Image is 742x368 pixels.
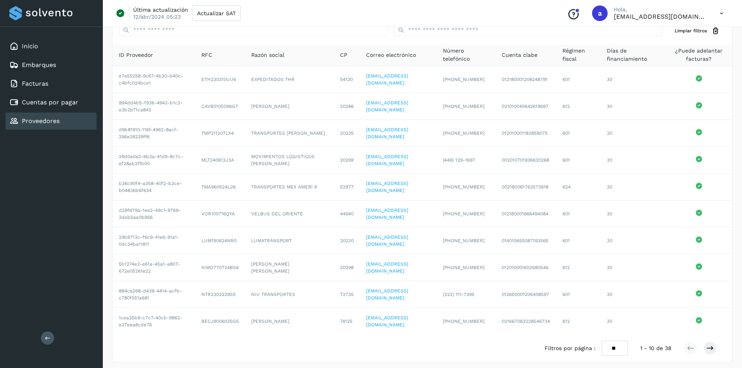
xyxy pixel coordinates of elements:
[245,201,334,227] td: VELBUS DEL ORIENTE
[366,51,416,59] span: Correo electrónico
[113,254,195,281] td: 5b1274e3-e61a-45a1-a807-672e05261e22
[443,104,485,109] span: [PHONE_NUMBER]
[5,56,97,74] div: Embarques
[607,47,659,63] span: Días de financiamiento
[556,308,601,335] td: 612
[245,66,334,93] td: EXPEDITADOS THR
[195,254,245,281] td: AIMO770724BS6
[113,120,195,147] td: d9b81910-116f-4962-8acf-296e28239ff6
[251,51,284,59] span: Razón social
[334,201,360,227] td: 44940
[601,93,666,120] td: 30
[601,201,666,227] td: 30
[601,174,666,201] td: 30
[366,208,408,220] a: [EMAIL_ADDRESS][DOMAIN_NAME]
[334,281,360,308] td: 72735
[113,227,195,254] td: 29b6713c-f6c9-41e6-91a1-0dc34ba11811
[113,281,195,308] td: 884ca268-d439-4414-acfb-c780f551a681
[133,6,188,13] p: Última actualización
[133,13,181,20] p: 12/abr/2024 05:23
[366,315,408,328] a: [EMAIL_ADDRESS][DOMAIN_NAME]
[192,5,241,21] button: Actualizar SAT
[556,147,601,174] td: 601
[113,174,195,201] td: b36c90f4-a358-40f2-b2ce-b04836b6f634
[366,100,408,113] a: [EMAIL_ADDRESS][DOMAIN_NAME]
[334,120,360,147] td: 20235
[334,147,360,174] td: 20299
[195,93,245,120] td: CAVB0105096G7
[495,254,556,281] td: 012010001602680546
[22,61,56,69] a: Embarques
[366,154,408,166] a: [EMAIL_ADDRESS][DOMAIN_NAME]
[113,308,195,335] td: 1cea35b9-c7c7-40cb-9862-e37eea8cde76
[614,6,707,13] p: Hola,
[197,11,236,16] span: Actualizar SAT
[340,51,347,59] span: CP
[195,281,245,308] td: NTR2302229S5
[334,174,360,201] td: 52977
[443,157,475,163] span: (449) 129-1697
[556,93,601,120] td: 612
[668,24,726,38] button: Limpiar filtros
[443,184,485,190] span: [PHONE_NUMBER]
[443,211,485,217] span: [PHONE_NUMBER]
[601,120,666,147] td: 30
[495,93,556,120] td: 021010040642619697
[245,120,334,147] td: TRANSPORTES [PERSON_NAME]
[195,201,245,227] td: VOR100716QYA
[556,254,601,281] td: 612
[5,94,97,111] div: Cuentas por pagar
[22,117,60,125] a: Proveedores
[245,281,334,308] td: NIU TRANSPORTES
[556,120,601,147] td: 601
[366,288,408,301] a: [EMAIL_ADDRESS][DOMAIN_NAME]
[334,254,360,281] td: 20298
[601,308,666,335] td: 30
[119,51,153,59] span: ID Proveedor
[366,127,408,139] a: [EMAIL_ADDRESS][DOMAIN_NAME]
[195,120,245,147] td: TMP211207LX4
[113,93,195,120] td: 994dd4b5-f936-4943-b1c2-e3b2b71ca843
[556,174,601,201] td: 624
[245,254,334,281] td: [PERSON_NAME] [PERSON_NAME]
[245,174,334,201] td: TRANSPORTES MEX AMERI K
[601,66,666,93] td: 30
[195,227,245,254] td: LUM190624NR0
[245,227,334,254] td: LUMATRANSPORT
[195,147,245,174] td: MLT240613J3A
[601,254,666,281] td: 30
[195,308,245,335] td: BECJ9006035G5
[195,174,245,201] td: TMA960524L26
[556,227,601,254] td: 601
[614,13,707,20] p: admon@logicen.com.mx
[113,201,195,227] td: d29f679a-1ee2-49c1-9769-3deb5ae0b956
[443,265,485,270] span: [PHONE_NUMBER]
[556,281,601,308] td: 601
[195,66,245,93] td: ETH230310UU6
[495,120,556,147] td: 012010001183858075
[366,73,408,86] a: [EMAIL_ADDRESS][DOMAIN_NAME]
[113,66,195,93] td: e7e55258-9c67-4b30-b40c-c4bfc024bce1
[672,47,726,63] span: ¿Puede adelantar facturas?
[443,319,485,324] span: [PHONE_NUMBER]
[640,344,672,352] span: 1 - 10 de 38
[5,75,97,92] div: Facturas
[113,147,195,174] td: 29d0a0a2-6b3a-41d9-8c7c-ef28ab2ffb00
[245,93,334,120] td: [PERSON_NAME]
[334,227,360,254] td: 20230
[495,66,556,93] td: 012180001208248791
[22,42,38,50] a: Inicio
[443,77,485,82] span: [PHONE_NUMBER]
[443,292,474,297] span: (222) 111-7395
[601,281,666,308] td: 30
[201,51,212,59] span: RFC
[245,147,334,174] td: MOVIMIENTOS LOGISTICOS [PERSON_NAME]
[443,130,485,136] span: [PHONE_NUMBER]
[22,99,78,106] a: Cuentas por pagar
[601,227,666,254] td: 30
[495,174,556,201] td: 002180061763573618
[495,201,556,227] td: 012180001866494084
[556,66,601,93] td: 601
[334,308,360,335] td: 74125
[366,261,408,274] a: [EMAIL_ADDRESS][DOMAIN_NAME]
